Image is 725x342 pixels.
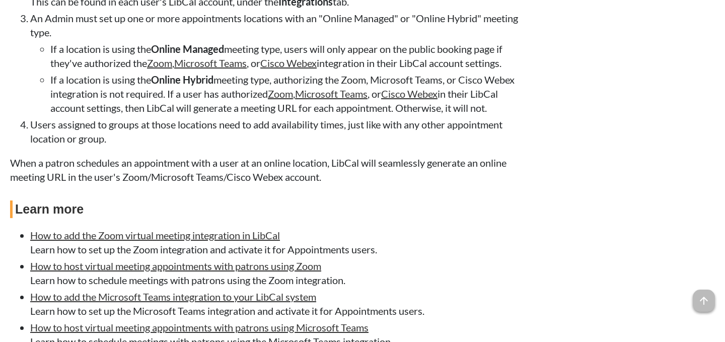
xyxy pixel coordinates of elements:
a: How to host virtual meeting appointments with patrons using Zoom [30,260,321,272]
span: arrow_upward [693,290,715,312]
a: Cisco Webex [260,57,317,69]
li: If a location is using the meeting type, users will only appear on the public booking page if the... [50,42,531,70]
a: Microsoft Teams [174,57,247,69]
li: If a location is using the meeting type, authorizing the Zoom, Microsoft Teams, or Cisco Webex in... [50,73,531,115]
a: Cisco Webex [381,88,438,100]
a: Zoom [268,88,293,100]
a: How to host virtual meeting appointments with patrons using Microsoft Teams [30,321,369,333]
a: arrow_upward [693,291,715,303]
a: How to add the Microsoft Teams integration to your LibCal system [30,291,316,303]
li: An Admin must set up one or more appointments locations with an "Online Managed" or "Online Hybri... [30,11,531,115]
li: Users assigned to groups at those locations need to add availability times, just like with any ot... [30,117,531,146]
li: Learn how to set up the Zoom integration and activate it for Appointments users. [30,228,531,256]
p: When a patron schedules an appointment with a user at an online location, LibCal will seamlessly ... [10,156,531,184]
a: How to add the Zoom virtual meeting integration in LibCal [30,229,280,241]
li: Learn how to set up the Microsoft Teams integration and activate it for Appointments users. [30,290,531,318]
li: Learn how to schedule meetings with patrons using the Zoom integration. [30,259,531,287]
a: Microsoft Teams [295,88,368,100]
strong: Online Managed [151,43,224,55]
h4: Learn more [10,200,531,218]
a: Zoom [147,57,172,69]
strong: Online Hybrid [151,74,213,86]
